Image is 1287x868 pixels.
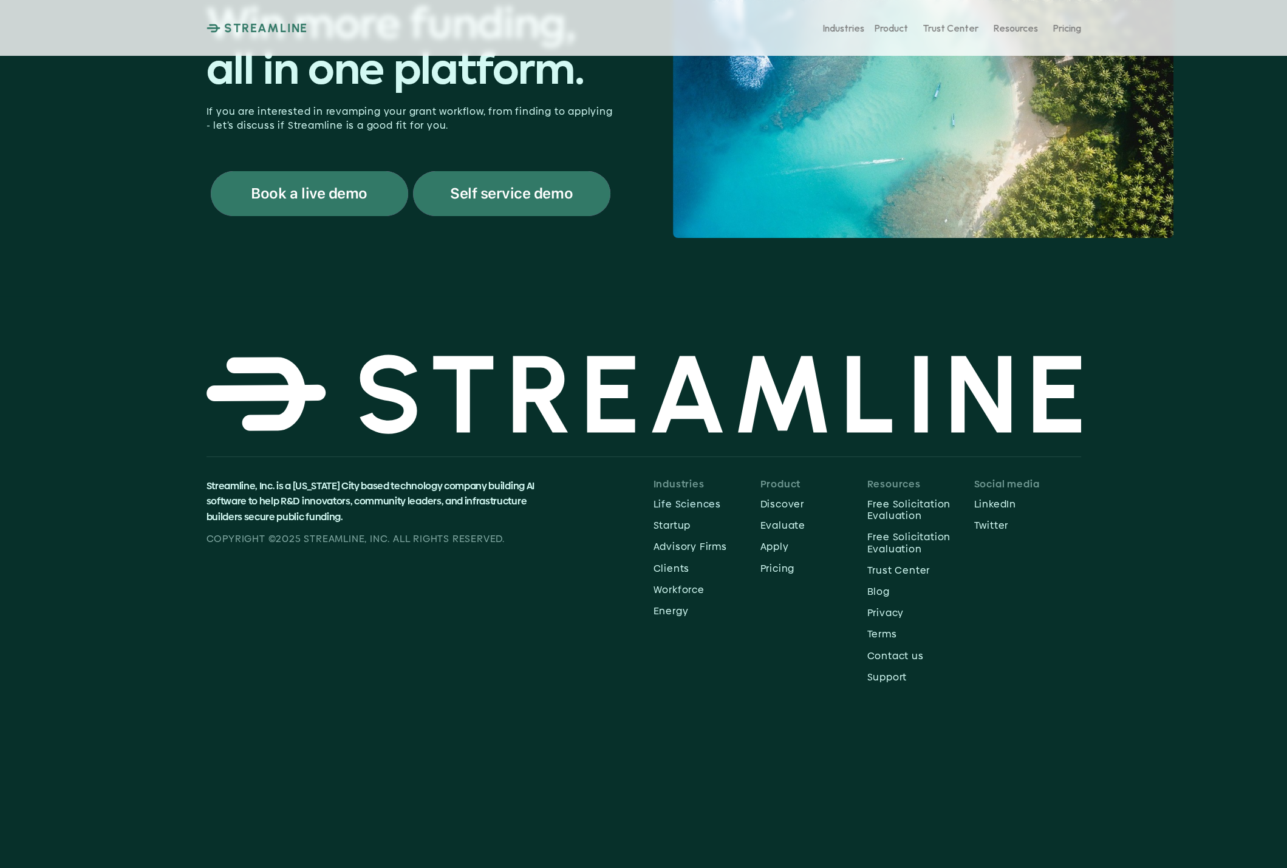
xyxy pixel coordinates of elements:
[207,21,308,35] a: STREAMLINE
[867,586,974,597] p: Blog
[654,478,760,490] p: Industries
[867,565,974,576] p: Trust Center
[760,498,867,510] p: Discover
[867,607,974,619] p: Privacy
[867,668,974,687] a: Support
[974,495,1081,514] a: LinkedIn
[224,21,308,35] p: STREAMLINE
[760,563,867,574] p: Pricing
[654,516,760,535] a: Startup
[867,561,974,580] a: Trust Center
[867,498,974,521] p: Free Solicitation Evaluation
[211,171,408,216] a: Book a live demo
[760,495,867,514] a: Discover
[974,478,1081,490] p: Social media
[760,478,867,490] p: Product
[867,646,974,665] a: Contact us
[923,22,978,33] p: Trust Center
[923,18,978,39] a: Trust Center
[450,186,573,202] p: Self service demo
[760,516,867,535] a: Evaluate
[867,625,974,643] a: Terms
[1053,22,1081,33] p: Pricing
[413,171,610,216] a: Self service demo
[654,580,760,599] a: Workforce
[207,479,536,524] span: Streamline, Inc. is a [US_STATE] City based technology company building AI software to help R&D i...
[974,516,1081,535] a: Twitter
[654,584,760,595] p: Workforce
[760,537,867,556] a: Apply
[654,605,760,617] p: Energy
[654,498,760,510] p: Life Sciences
[760,520,867,531] p: Evaluate
[867,527,974,558] a: Free Solicitation Evaluation
[654,559,760,578] a: Clients
[867,603,974,622] a: Privacy
[974,520,1081,531] p: Twitter
[760,541,867,552] p: Apply
[822,22,864,33] p: Industries
[874,22,908,33] p: Product
[654,495,760,514] a: Life Sciences
[207,531,549,547] p: Copyright ©2025 Streamline, Inc. all rights reserved.
[251,186,367,202] p: Book a live demo
[654,537,727,556] a: Advisory Firms
[654,563,760,574] p: Clients
[760,559,867,578] a: Pricing
[867,628,974,640] p: Terms
[1053,18,1081,39] a: Pricing
[654,602,760,620] a: Energy
[654,541,727,552] p: Advisory Firms
[867,582,974,601] a: Blog
[867,478,974,490] p: Resources
[974,498,1081,510] p: LinkedIn
[867,495,974,525] a: Free Solicitation Evaluation
[993,22,1038,33] p: Resources
[867,650,974,662] p: Contact us
[867,531,974,554] p: Free Solicitation Evaluation
[654,520,760,531] p: Startup
[207,105,615,132] p: If you are interested in revamping your grant workflow, from finding to applying - let’s discuss ...
[867,671,974,683] p: Support
[993,18,1038,39] a: Resources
